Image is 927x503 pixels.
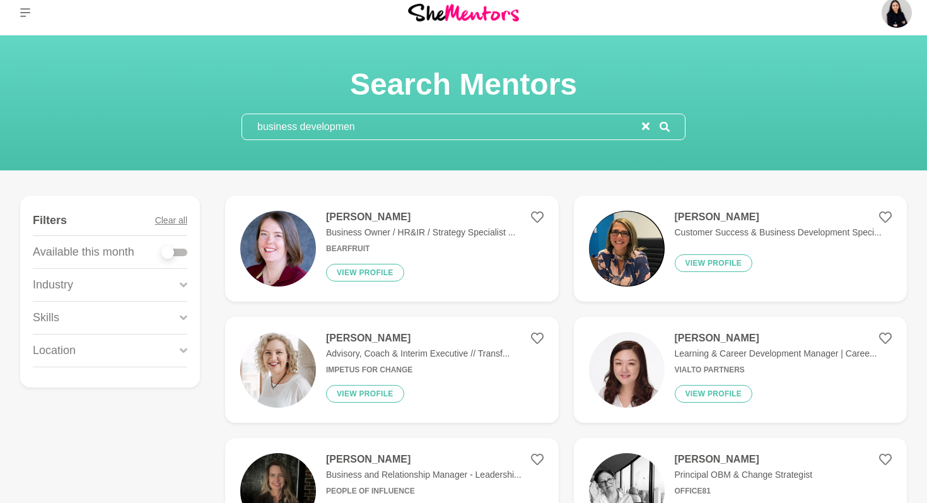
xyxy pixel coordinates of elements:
button: View profile [675,385,753,403]
h6: Office81 [675,487,813,496]
img: dd163058a1fda4f3270fd1e9d5460f5030d2ec92-3022x3600.jpg [240,211,316,287]
h6: Vialto Partners [675,365,877,375]
img: 8cea8d926642c47a306634588be31e31f41f08f5-1793x1784.jpg [589,211,665,287]
h6: Bearfruit [326,244,515,254]
button: View profile [675,254,753,272]
p: Location [33,342,76,359]
input: Search mentors [242,114,642,139]
p: Industry [33,276,73,293]
button: View profile [326,385,404,403]
a: [PERSON_NAME]Learning & Career Development Manager | Caree...Vialto PartnersView profile [574,317,907,423]
p: Learning & Career Development Manager | Caree... [675,347,877,360]
h1: Search Mentors [242,66,685,104]
h4: [PERSON_NAME] [675,332,877,345]
img: She Mentors Logo [408,4,519,21]
h6: Impetus For Change [326,365,510,375]
button: Clear all [155,206,187,235]
p: Available this month [33,244,134,261]
p: Advisory, Coach & Interim Executive // Transf... [326,347,510,360]
p: Skills [33,309,59,326]
img: 116d8520ba0bdebe23c945d8eeb541c86d62ce99-800x800.jpg [589,332,665,408]
a: [PERSON_NAME]Business Owner / HR&IR / Strategy Specialist ...BearfruitView profile [225,196,559,302]
h4: [PERSON_NAME] [675,453,813,466]
p: Business and Relationship Manager - Leadershi... [326,468,522,482]
h4: [PERSON_NAME] [326,332,510,345]
h4: [PERSON_NAME] [675,211,882,223]
h6: People of Influence [326,487,522,496]
h4: [PERSON_NAME] [326,211,515,223]
p: Principal OBM & Change Strategist [675,468,813,482]
p: Business Owner / HR&IR / Strategy Specialist ... [326,226,515,239]
button: View profile [326,264,404,281]
p: Customer Success & Business Development Speci... [675,226,882,239]
a: [PERSON_NAME]Customer Success & Business Development Speci...View profile [574,196,907,302]
a: [PERSON_NAME]Advisory, Coach & Interim Executive // Transf...Impetus For ChangeView profile [225,317,559,423]
img: 7b9577813ac18711f865de0d7879f62f6e15d784-1606x1860.jpg [240,332,316,408]
h4: [PERSON_NAME] [326,453,522,466]
h4: Filters [33,213,67,228]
